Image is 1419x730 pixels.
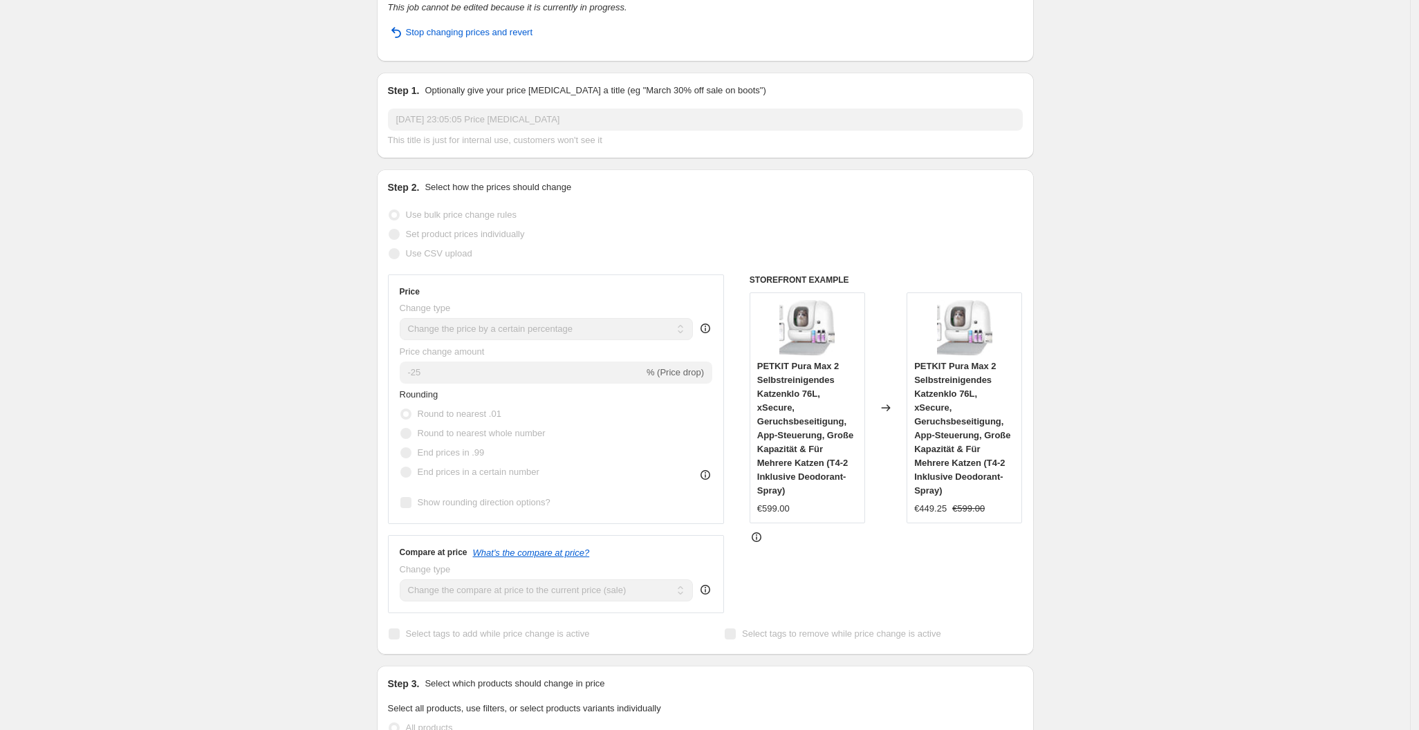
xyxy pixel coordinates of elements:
p: Select which products should change in price [425,677,604,691]
span: % (Price drop) [647,367,704,377]
span: Select tags to remove while price change is active [742,628,941,639]
span: Change type [400,564,451,574]
h3: Price [400,286,420,297]
img: 71kCToDzBUL._AC_SL1500_80x.jpg [937,300,992,355]
span: Round to nearest whole number [418,428,546,438]
span: Show rounding direction options? [418,497,550,507]
button: Stop changing prices and revert [380,21,541,44]
p: Optionally give your price [MEDICAL_DATA] a title (eg "March 30% off sale on boots") [425,84,766,97]
span: Select all products, use filters, or select products variants individually [388,703,661,713]
h2: Step 1. [388,84,420,97]
div: help [698,583,712,597]
button: What's the compare at price? [473,547,590,558]
i: This job cannot be edited because it is currently in progress. [388,2,627,12]
h6: STOREFRONT EXAMPLE [750,274,1023,286]
input: 30% off holiday sale [388,109,1023,131]
div: €599.00 [757,502,790,516]
h2: Step 2. [388,180,420,194]
span: Set product prices individually [406,229,525,239]
span: Select tags to add while price change is active [406,628,590,639]
span: Price change amount [400,346,485,357]
h2: Step 3. [388,677,420,691]
span: Stop changing prices and revert [406,26,533,39]
span: PETKIT Pura Max 2 Selbstreinigendes Katzenklo 76L, xSecure, Geruchsbeseitigung, App-Steuerung, Gr... [914,361,1010,496]
div: €449.25 [914,502,947,516]
span: Change type [400,303,451,313]
span: PETKIT Pura Max 2 Selbstreinigendes Katzenklo 76L, xSecure, Geruchsbeseitigung, App-Steuerung, Gr... [757,361,853,496]
h3: Compare at price [400,547,467,558]
img: 71kCToDzBUL._AC_SL1500_80x.jpg [779,300,835,355]
span: Use bulk price change rules [406,209,517,220]
div: help [698,321,712,335]
span: Round to nearest .01 [418,409,501,419]
span: Rounding [400,389,438,400]
span: End prices in .99 [418,447,485,458]
span: End prices in a certain number [418,467,539,477]
p: Select how the prices should change [425,180,571,194]
span: This title is just for internal use, customers won't see it [388,135,602,145]
span: Use CSV upload [406,248,472,259]
strike: €599.00 [952,502,985,516]
input: -15 [400,362,644,384]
